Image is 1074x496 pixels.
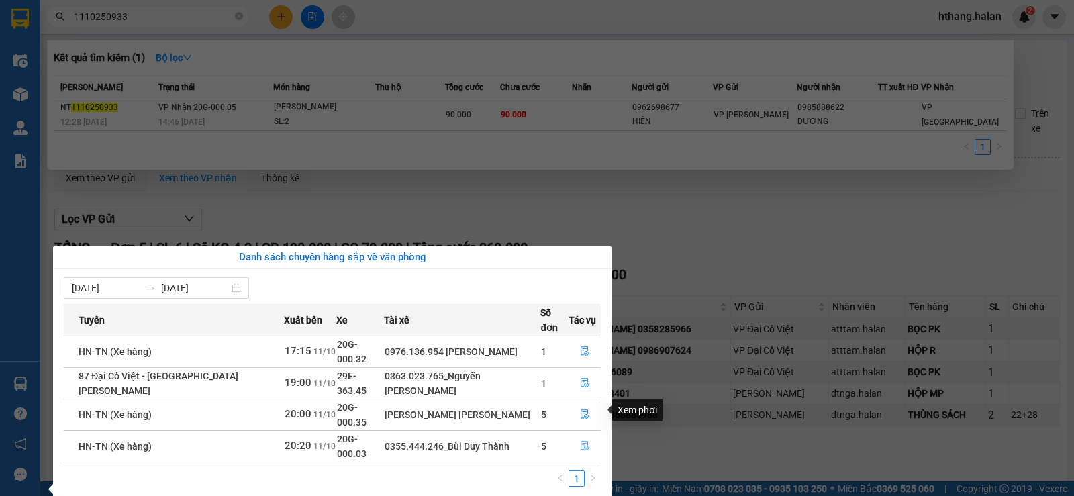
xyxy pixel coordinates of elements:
[337,402,367,428] span: 20G-000.35
[336,313,348,328] span: Xe
[145,283,156,293] span: to
[385,407,540,422] div: [PERSON_NAME] [PERSON_NAME]
[569,470,585,487] li: 1
[79,346,152,357] span: HN-TN (Xe hàng)
[313,442,336,451] span: 11/10
[541,441,546,452] span: 5
[569,471,584,486] a: 1
[556,474,565,482] span: left
[337,339,367,364] span: 20G-000.32
[79,409,152,420] span: HN-TN (Xe hàng)
[337,434,367,459] span: 20G-000.03
[541,378,546,389] span: 1
[552,470,569,487] li: Previous Page
[161,281,229,295] input: Đến ngày
[79,441,152,452] span: HN-TN (Xe hàng)
[72,281,140,295] input: Từ ngày
[145,283,156,293] span: swap-right
[589,474,597,482] span: right
[569,436,600,457] button: file-done
[313,379,336,388] span: 11/10
[285,377,311,389] span: 19:00
[612,399,663,421] div: Xem phơi
[580,346,589,357] span: file-done
[385,368,540,398] div: 0363.023.765_Nguyễn [PERSON_NAME]
[284,313,322,328] span: Xuất bến
[541,409,546,420] span: 5
[313,347,336,356] span: 11/10
[17,97,260,142] b: GỬI : VP 47 [PERSON_NAME] Khát [PERSON_NAME]
[384,313,409,328] span: Tài xế
[552,470,569,487] button: left
[541,346,546,357] span: 1
[569,404,600,426] button: file-done
[585,470,601,487] li: Next Page
[569,313,596,328] span: Tác vụ
[569,341,600,362] button: file-done
[64,250,601,266] div: Danh sách chuyến hàng sắp về văn phòng
[385,439,540,454] div: 0355.444.246_Bùi Duy Thành
[385,344,540,359] div: 0976.136.954 [PERSON_NAME]
[79,313,105,328] span: Tuyến
[126,33,561,66] li: 271 - [PERSON_NAME] Tự [PERSON_NAME][GEOGRAPHIC_DATA] - [GEOGRAPHIC_DATA][PERSON_NAME]
[580,378,589,389] span: file-done
[337,370,367,396] span: 29E-363.45
[580,409,589,420] span: file-done
[285,408,311,420] span: 20:00
[285,440,311,452] span: 20:20
[285,345,311,357] span: 17:15
[585,470,601,487] button: right
[569,373,600,394] button: file-done
[79,370,238,396] span: 87 Đại Cồ Việt - [GEOGRAPHIC_DATA][PERSON_NAME]
[580,441,589,452] span: file-done
[313,410,336,419] span: 11/10
[540,305,568,335] span: Số đơn
[17,17,117,84] img: logo.jpg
